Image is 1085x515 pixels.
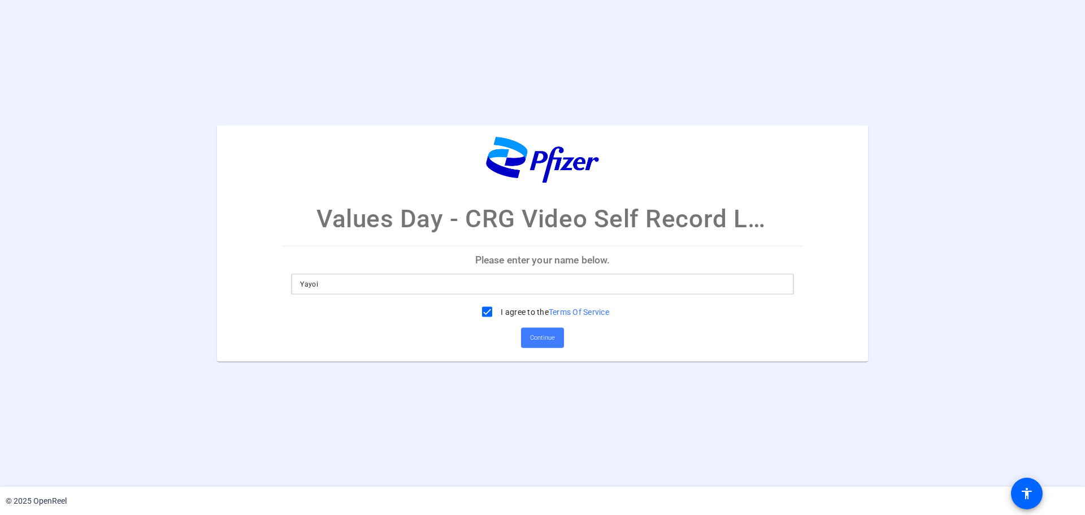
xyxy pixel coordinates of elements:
mat-icon: accessibility [1020,487,1034,500]
label: I agree to the [498,306,609,318]
div: © 2025 OpenReel [6,495,67,507]
img: company-logo [486,136,599,183]
span: Continue [530,330,555,347]
p: Values Day - CRG Video Self Record Link [316,200,769,237]
p: Please enter your name below. [282,246,803,274]
a: Terms Of Service [549,308,609,317]
input: Enter your name [300,278,785,291]
button: Continue [521,328,564,348]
